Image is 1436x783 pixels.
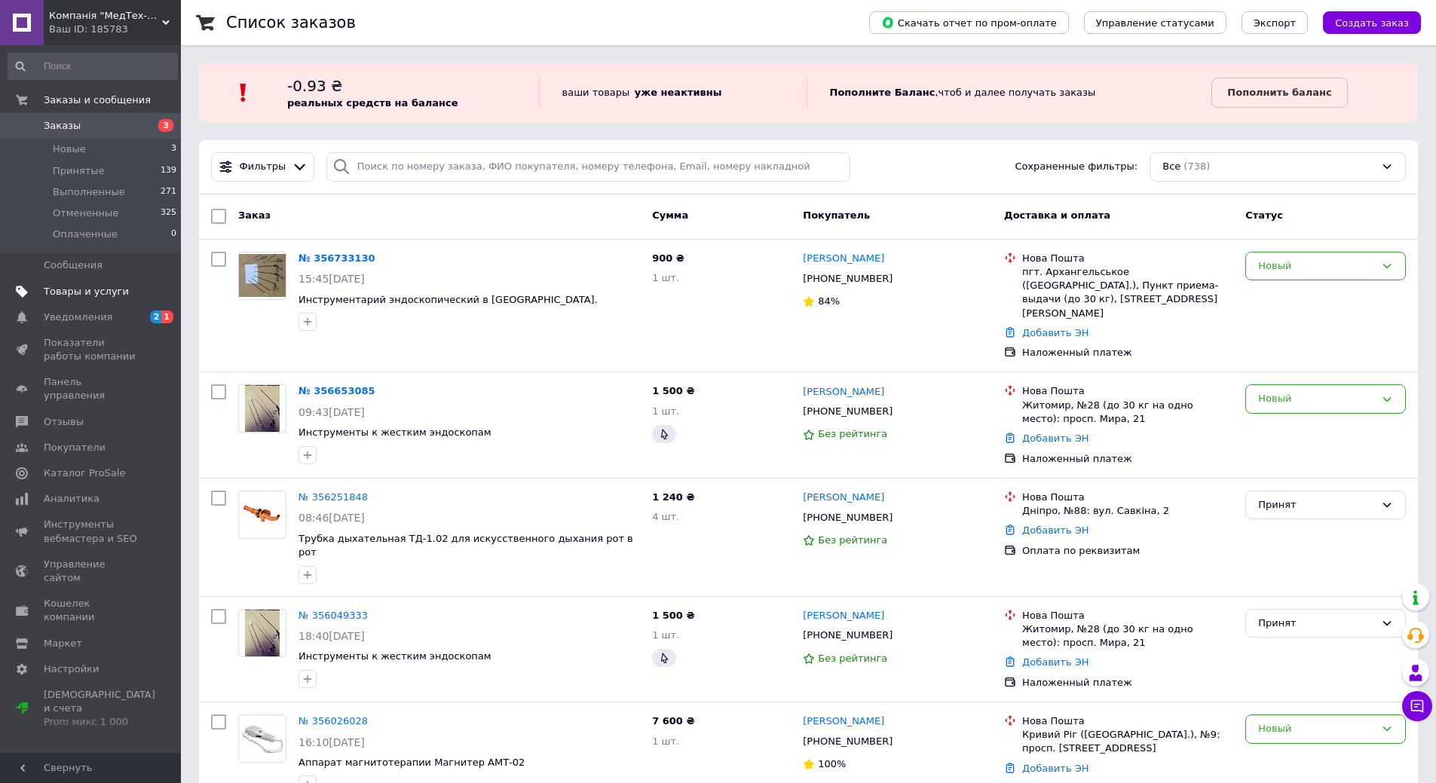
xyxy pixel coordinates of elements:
[299,294,598,305] a: Инструментарий эндоскопический в [GEOGRAPHIC_DATA].
[803,609,884,623] a: [PERSON_NAME]
[44,597,139,624] span: Кошелек компании
[803,491,884,505] a: [PERSON_NAME]
[1308,17,1421,28] a: Создать заказ
[158,119,173,132] span: 3
[44,688,155,729] span: [DEMOGRAPHIC_DATA] и счета
[299,427,491,438] a: Инструменты к жестким эндоскопам
[299,715,368,726] a: № 356026028
[44,415,84,429] span: Отзывы
[245,385,280,432] img: Фото товару
[44,492,100,506] span: Аналитика
[800,732,896,751] div: [PHONE_NUMBER]
[299,610,368,621] a: № 356049333
[245,610,280,656] img: Фото товару
[1258,721,1375,737] div: Новый
[1227,87,1331,98] b: Пополнить баланс
[8,53,178,80] input: Поиск
[881,16,1057,29] span: Скачать отчет по пром-оплате
[652,715,694,726] span: 7 600 ₴
[818,534,887,546] span: Без рейтинга
[49,23,181,36] div: Ваш ID: 185783
[299,757,525,768] a: Аппарат магнитотерапии Магнитер АМТ-02
[161,206,176,220] span: 325
[44,558,139,585] span: Управление сайтом
[1022,676,1233,690] div: Наложенный платеж
[652,511,679,522] span: 4 шт.
[1004,210,1110,221] span: Доставка и оплата
[803,714,884,729] a: [PERSON_NAME]
[161,164,176,178] span: 139
[830,87,935,98] b: Пополните Баланс
[44,518,139,545] span: Инструменты вебмастера и SEO
[807,75,1212,110] div: , чтоб и далее получать заказы
[44,715,155,729] div: Prom микс 1 000
[299,252,375,264] a: № 356733130
[299,533,633,558] a: Трубка дыхательная ТД-1.02 для искусственного дыхания рот в рот
[238,210,271,221] span: Заказ
[238,252,286,300] a: Фото товару
[1084,11,1226,34] button: Управление статусами
[287,97,458,109] b: реальных средств на балансе
[800,508,896,528] div: [PHONE_NUMBER]
[299,273,365,285] span: 15:45[DATE]
[652,405,679,417] span: 1 шт.
[44,119,81,133] span: Заказы
[652,385,694,396] span: 1 500 ₴
[803,385,884,399] a: [PERSON_NAME]
[287,77,343,95] span: -0.93 ₴
[44,310,112,324] span: Уведомления
[238,491,286,539] a: Фото товару
[239,499,286,530] img: Фото товару
[1258,391,1375,407] div: Новый
[652,210,688,221] span: Сумма
[652,491,694,503] span: 1 240 ₴
[299,736,365,748] span: 16:10[DATE]
[1022,656,1088,668] a: Добавить ЭН
[818,428,887,439] span: Без рейтинга
[652,629,679,641] span: 1 шт.
[240,160,286,174] span: Фильтры
[161,310,173,323] span: 1
[1258,497,1375,513] div: Принят
[299,650,491,662] a: Инструменты к жестким эндоскопам
[1183,161,1210,172] span: (738)
[1402,691,1432,721] button: Чат с покупателем
[1211,78,1347,108] a: Пополнить баланс
[652,736,679,747] span: 1 шт.
[800,625,896,645] div: [PHONE_NUMBER]
[652,610,694,621] span: 1 500 ₴
[239,715,286,762] img: Фото товару
[1022,544,1233,558] div: Оплата по реквизитам
[803,210,870,221] span: Покупатель
[1335,17,1409,29] span: Создать заказ
[539,75,807,110] div: ваши товары
[53,206,118,220] span: Отмененные
[299,630,365,642] span: 18:40[DATE]
[652,272,679,283] span: 1 шт.
[1162,160,1180,174] span: Все
[238,714,286,763] a: Фото товару
[1022,728,1233,755] div: Кривий Ріг ([GEOGRAPHIC_DATA].), №9: просп. [STREET_ADDRESS]
[1022,622,1233,650] div: Житомир, №28 (до 30 кг на одно место): просп. Мира, 21
[226,14,356,32] h1: Список заказов
[53,142,86,156] span: Новые
[1022,525,1088,536] a: Добавить ЭН
[1254,17,1296,29] span: Экспорт
[326,152,851,182] input: Поиск по номеру заказа, ФИО покупателя, номеру телефона, Email, номеру накладной
[800,269,896,289] div: [PHONE_NUMBER]
[44,285,129,298] span: Товары и услуги
[53,164,105,178] span: Принятые
[869,11,1069,34] button: Скачать отчет по пром-оплате
[1242,11,1308,34] button: Экспорт
[1022,399,1233,426] div: Житомир, №28 (до 30 кг на одно место): просп. Мира, 21
[49,9,162,23] span: Компанія "МедТех-Прайс"
[818,758,846,769] span: 100%
[161,185,176,199] span: 271
[238,609,286,657] a: Фото товару
[299,385,375,396] a: № 356653085
[239,254,286,297] img: Фото товару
